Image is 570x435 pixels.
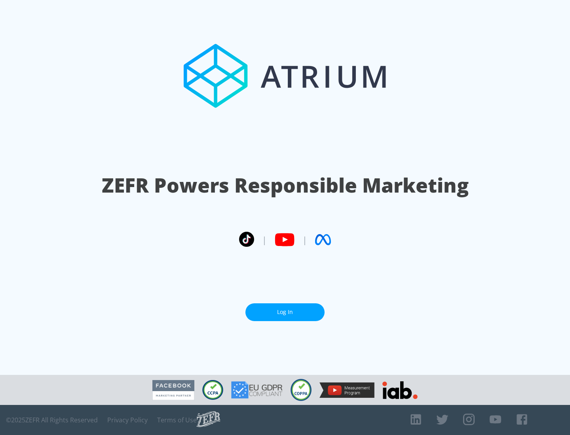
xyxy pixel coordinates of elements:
span: | [262,234,267,246]
img: GDPR Compliant [231,381,283,399]
span: © 2025 ZEFR All Rights Reserved [6,416,98,424]
a: Log In [245,303,325,321]
a: Privacy Policy [107,416,148,424]
img: Facebook Marketing Partner [152,380,194,400]
img: IAB [382,381,418,399]
img: CCPA Compliant [202,380,223,400]
a: Terms of Use [157,416,197,424]
img: YouTube Measurement Program [319,382,374,398]
span: | [302,234,307,246]
h1: ZEFR Powers Responsible Marketing [102,172,469,199]
img: COPPA Compliant [291,379,312,401]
